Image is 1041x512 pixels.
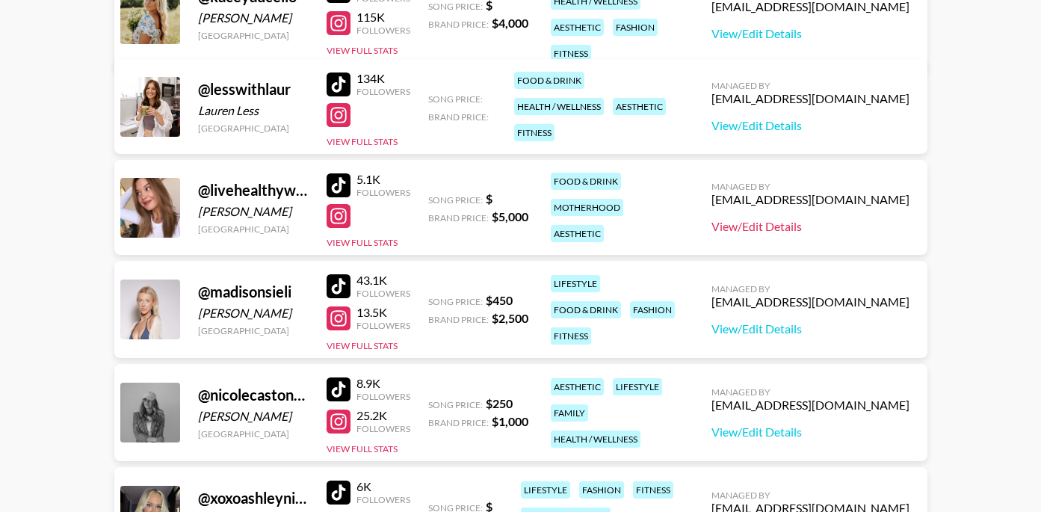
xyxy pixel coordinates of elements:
[198,103,309,118] div: Lauren Less
[428,399,483,410] span: Song Price:
[356,172,410,187] div: 5.1K
[551,301,621,318] div: food & drink
[551,404,588,422] div: family
[356,10,410,25] div: 115K
[428,212,489,223] span: Brand Price:
[327,443,398,454] button: View Full Stats
[613,98,666,115] div: aesthetic
[613,378,662,395] div: lifestyle
[711,294,909,309] div: [EMAIL_ADDRESS][DOMAIN_NAME]
[428,296,483,307] span: Song Price:
[327,340,398,351] button: View Full Stats
[428,111,489,123] span: Brand Price:
[551,225,604,242] div: aesthetic
[492,209,528,223] strong: $ 5,000
[711,80,909,91] div: Managed By
[327,136,398,147] button: View Full Stats
[198,325,309,336] div: [GEOGRAPHIC_DATA]
[356,273,410,288] div: 43.1K
[711,386,909,398] div: Managed By
[356,320,410,331] div: Followers
[356,187,410,198] div: Followers
[711,425,909,439] a: View/Edit Details
[711,26,909,41] a: View/Edit Details
[514,98,604,115] div: health / wellness
[551,45,591,62] div: fitness
[711,321,909,336] a: View/Edit Details
[428,314,489,325] span: Brand Price:
[356,494,410,505] div: Followers
[486,293,513,307] strong: $ 450
[711,181,909,192] div: Managed By
[198,223,309,235] div: [GEOGRAPHIC_DATA]
[551,173,621,190] div: food & drink
[356,391,410,402] div: Followers
[356,479,410,494] div: 6K
[551,431,640,448] div: health / wellness
[428,93,483,105] span: Song Price:
[198,386,309,404] div: @ nicolecastonguayhogan
[492,16,528,30] strong: $ 4,000
[633,481,673,499] div: fitness
[514,124,555,141] div: fitness
[492,311,528,325] strong: $ 2,500
[198,283,309,301] div: @ madisonsieli
[486,396,513,410] strong: $ 250
[356,423,410,434] div: Followers
[198,80,309,99] div: @ lesswithlaur
[356,376,410,391] div: 8.9K
[613,19,658,36] div: fashion
[198,30,309,41] div: [GEOGRAPHIC_DATA]
[514,72,584,89] div: food & drink
[630,301,675,318] div: fashion
[551,275,600,292] div: lifestyle
[198,428,309,439] div: [GEOGRAPHIC_DATA]
[711,219,909,234] a: View/Edit Details
[356,25,410,36] div: Followers
[198,306,309,321] div: [PERSON_NAME]
[551,199,623,216] div: motherhood
[428,417,489,428] span: Brand Price:
[198,181,309,200] div: @ livehealthywithlexi
[711,118,909,133] a: View/Edit Details
[356,305,410,320] div: 13.5K
[198,123,309,134] div: [GEOGRAPHIC_DATA]
[198,409,309,424] div: [PERSON_NAME]
[711,398,909,413] div: [EMAIL_ADDRESS][DOMAIN_NAME]
[198,204,309,219] div: [PERSON_NAME]
[198,489,309,508] div: @ xoxoashleynicole
[711,91,909,106] div: [EMAIL_ADDRESS][DOMAIN_NAME]
[492,414,528,428] strong: $ 1,000
[551,19,604,36] div: aesthetic
[356,288,410,299] div: Followers
[579,481,624,499] div: fashion
[428,194,483,206] span: Song Price:
[521,481,570,499] div: lifestyle
[327,45,398,56] button: View Full Stats
[428,19,489,30] span: Brand Price:
[198,10,309,25] div: [PERSON_NAME]
[551,378,604,395] div: aesthetic
[356,71,410,86] div: 134K
[551,327,591,345] div: fitness
[711,192,909,207] div: [EMAIL_ADDRESS][DOMAIN_NAME]
[711,283,909,294] div: Managed By
[711,490,909,501] div: Managed By
[327,237,398,248] button: View Full Stats
[486,191,492,206] strong: $
[356,408,410,423] div: 25.2K
[428,1,483,12] span: Song Price:
[356,86,410,97] div: Followers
